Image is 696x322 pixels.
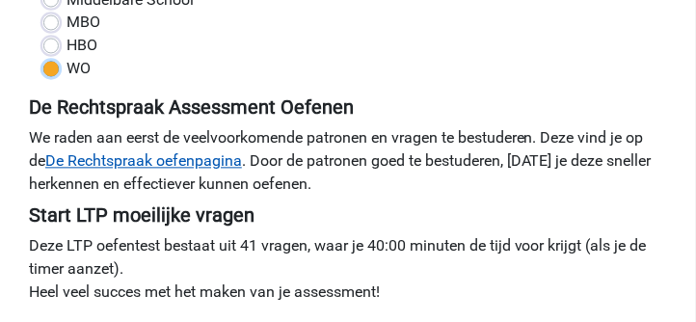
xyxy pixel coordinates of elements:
h5: De Rechtspraak Assessment Oefenen [29,96,667,120]
div: We raden aan eerst de veelvoorkomende patronen en vragen te bestuderen. Deze vind je op de . Door... [14,127,682,204]
a: De Rechtspraak oefenpagina [45,152,242,171]
div: Deze LTP oefentest bestaat uit 41 vragen, waar je 40:00 minuten de tijd voor krijgt (als je de ti... [14,235,682,312]
h5: Start LTP moeilijke vragen [29,204,667,228]
label: WO [67,58,91,81]
label: MBO [67,12,100,35]
label: HBO [67,35,97,58]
